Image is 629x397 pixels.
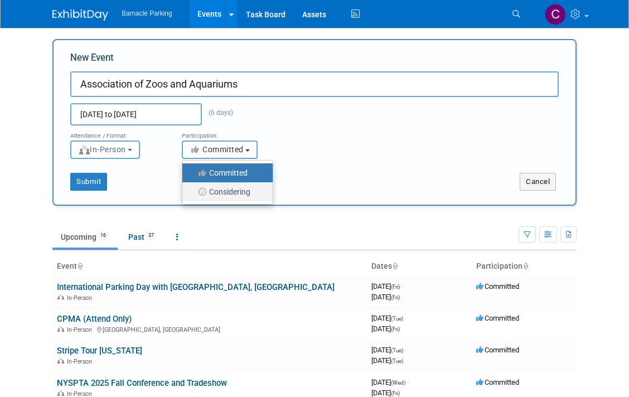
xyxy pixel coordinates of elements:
[391,390,400,396] span: (Fri)
[70,51,114,69] label: New Event
[391,380,405,386] span: (Wed)
[520,173,556,191] button: Cancel
[67,294,95,302] span: In-Person
[57,294,64,300] img: In-Person Event
[371,314,407,322] span: [DATE]
[476,346,519,354] span: Committed
[145,231,157,240] span: 37
[391,294,400,301] span: (Fri)
[77,262,83,270] a: Sort by Event Name
[476,282,519,291] span: Committed
[70,173,107,191] button: Submit
[97,231,109,240] span: 16
[57,378,227,388] a: NYSPTA 2025 Fall Conference and Tradeshow
[57,390,64,396] img: In-Person Event
[70,103,202,125] input: Start Date - End Date
[182,141,258,159] button: Committed
[188,166,262,180] label: Committed
[405,314,407,322] span: -
[391,326,400,332] span: (Fri)
[391,316,403,322] span: (Tue)
[202,109,233,117] span: (6 days)
[78,145,126,154] span: In-Person
[57,325,362,333] div: [GEOGRAPHIC_DATA], [GEOGRAPHIC_DATA]
[476,314,519,322] span: Committed
[57,326,64,332] img: In-Person Event
[188,185,262,199] label: Considering
[52,226,118,248] a: Upcoming16
[52,9,108,21] img: ExhibitDay
[57,282,335,292] a: International Parking Day with [GEOGRAPHIC_DATA], [GEOGRAPHIC_DATA]
[57,346,142,356] a: Stripe Tour [US_STATE]
[371,282,403,291] span: [DATE]
[392,262,398,270] a: Sort by Start Date
[70,141,140,159] button: In-Person
[545,4,566,25] img: Cara Murray
[70,71,559,97] input: Name of Trade Show / Conference
[391,347,403,354] span: (Tue)
[371,389,400,397] span: [DATE]
[67,358,95,365] span: In-Person
[57,358,64,364] img: In-Person Event
[371,346,407,354] span: [DATE]
[472,257,577,276] th: Participation
[122,9,172,17] span: Barnacle Parking
[190,145,244,154] span: Committed
[522,262,528,270] a: Sort by Participation Type
[405,346,407,354] span: -
[120,226,166,248] a: Past37
[476,378,519,386] span: Committed
[371,293,400,301] span: [DATE]
[401,282,403,291] span: -
[367,257,472,276] th: Dates
[70,125,165,140] div: Attendance / Format:
[371,325,400,333] span: [DATE]
[182,125,277,140] div: Participation:
[67,326,95,333] span: In-Person
[371,378,409,386] span: [DATE]
[52,257,367,276] th: Event
[391,284,400,290] span: (Fri)
[407,378,409,386] span: -
[391,358,403,364] span: (Tue)
[371,356,403,365] span: [DATE]
[57,314,132,324] a: CPMA (Attend Only)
